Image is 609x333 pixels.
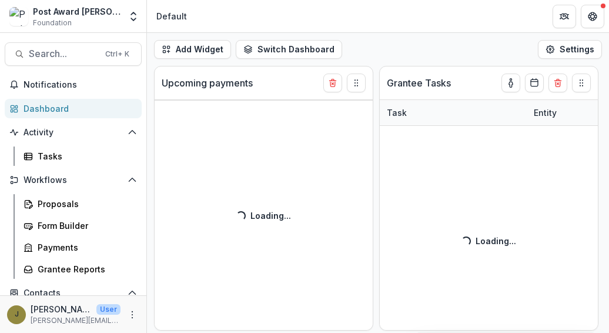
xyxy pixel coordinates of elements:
[38,219,132,232] div: Form Builder
[24,175,123,185] span: Workflows
[154,40,231,59] button: Add Widget
[24,288,123,298] span: Contacts
[33,5,121,18] div: Post Award [PERSON_NAME] Childs Memorial Fund
[24,102,132,115] div: Dashboard
[347,74,366,92] button: Drag
[323,74,342,92] button: Delete card
[19,238,142,257] a: Payments
[103,48,132,61] div: Ctrl + K
[15,311,19,318] div: Jamie
[525,74,544,92] button: Calendar
[5,42,142,66] button: Search...
[24,128,123,138] span: Activity
[125,5,142,28] button: Open entity switcher
[572,74,591,92] button: Drag
[387,76,451,90] p: Grantee Tasks
[5,123,142,142] button: Open Activity
[501,74,520,92] button: toggle-assigned-to-me
[33,18,72,28] span: Foundation
[29,48,98,59] span: Search...
[152,8,192,25] nav: breadcrumb
[19,194,142,214] a: Proposals
[548,74,567,92] button: Delete card
[38,263,132,275] div: Grantee Reports
[5,284,142,302] button: Open Contacts
[236,40,342,59] button: Switch Dashboard
[38,198,132,210] div: Proposals
[38,241,132,254] div: Payments
[5,171,142,189] button: Open Workflows
[9,7,28,26] img: Post Award Jane Coffin Childs Memorial Fund
[19,146,142,166] a: Tasks
[19,259,142,279] a: Grantee Reports
[125,308,139,322] button: More
[581,5,604,28] button: Get Help
[156,10,187,22] div: Default
[162,76,253,90] p: Upcoming payments
[553,5,576,28] button: Partners
[31,303,92,315] p: [PERSON_NAME]
[38,150,132,162] div: Tasks
[96,304,121,315] p: User
[19,216,142,235] a: Form Builder
[31,315,121,326] p: [PERSON_NAME][EMAIL_ADDRESS][PERSON_NAME][DOMAIN_NAME]
[24,80,137,90] span: Notifications
[5,75,142,94] button: Notifications
[5,99,142,118] a: Dashboard
[538,40,602,59] button: Settings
